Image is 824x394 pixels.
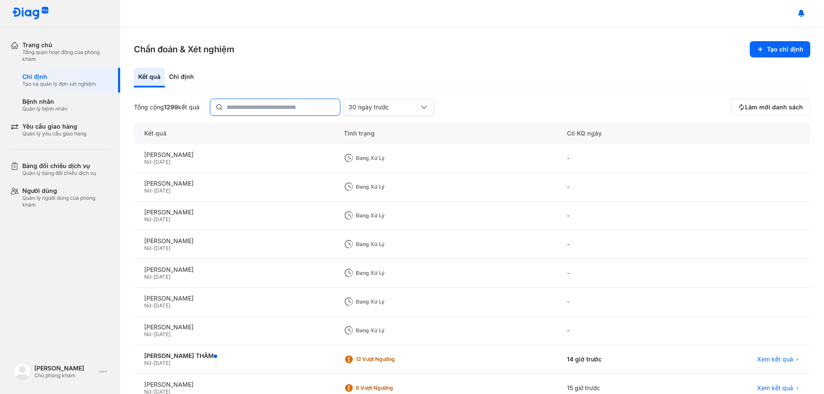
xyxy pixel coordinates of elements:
[333,123,557,144] div: Tình trạng
[356,327,424,334] div: Đang xử lý
[151,274,154,280] span: -
[356,356,424,363] div: 12 Vượt ngưỡng
[22,81,96,87] div: Tạo và quản lý đơn xét nghiệm
[151,302,154,309] span: -
[22,170,96,177] div: Quản lý bảng đối chiếu dịch vụ
[356,385,424,391] div: 8 Vượt ngưỡng
[22,162,96,170] div: Bảng đối chiếu dịch vụ
[144,159,151,165] span: Nữ
[750,41,810,57] button: Tạo chỉ định
[151,216,154,223] span: -
[151,187,154,194] span: -
[154,274,170,280] span: [DATE]
[154,302,170,309] span: [DATE]
[557,230,675,259] div: -
[22,105,67,112] div: Quản lý bệnh nhân
[557,144,675,173] div: -
[348,103,419,111] div: 30 ngày trước
[356,183,424,190] div: Đang xử lý
[22,187,110,195] div: Người dùng
[356,241,424,248] div: Đang xử lý
[151,159,154,165] span: -
[134,103,200,111] div: Tổng cộng kết quả
[34,364,96,372] div: [PERSON_NAME]
[22,130,86,137] div: Quản lý yêu cầu giao hàng
[356,298,424,305] div: Đang xử lý
[164,103,178,111] span: 1299
[557,288,675,316] div: -
[151,331,154,337] span: -
[356,270,424,277] div: Đang xử lý
[154,331,170,337] span: [DATE]
[154,245,170,251] span: [DATE]
[144,381,323,388] div: [PERSON_NAME]
[144,352,323,360] div: [PERSON_NAME] THẮM
[144,266,323,274] div: [PERSON_NAME]
[12,7,49,20] img: logo
[144,208,323,216] div: [PERSON_NAME]
[144,151,323,159] div: [PERSON_NAME]
[557,345,675,374] div: 14 giờ trước
[557,316,675,345] div: -
[557,173,675,202] div: -
[731,99,810,116] button: Làm mới danh sách
[557,123,675,144] div: Có KQ ngày
[14,363,31,380] img: logo
[22,73,96,81] div: Chỉ định
[557,259,675,288] div: -
[22,98,67,105] div: Bệnh nhân
[144,187,151,194] span: Nữ
[154,159,170,165] span: [DATE]
[144,237,323,245] div: [PERSON_NAME]
[757,384,793,392] span: Xem kết quả
[154,216,170,223] span: [DATE]
[34,372,96,379] div: Chủ phòng khám
[144,245,151,251] span: Nữ
[144,274,151,280] span: Nữ
[134,68,165,87] div: Kết quả
[151,360,154,366] span: -
[134,43,234,55] h3: Chẩn đoán & Xét nghiệm
[557,202,675,230] div: -
[144,180,323,187] div: [PERSON_NAME]
[22,195,110,208] div: Quản lý người dùng của phòng khám
[22,41,110,49] div: Trang chủ
[154,360,170,366] span: [DATE]
[745,103,803,111] span: Làm mới danh sách
[356,212,424,219] div: Đang xử lý
[144,360,151,366] span: Nữ
[757,355,793,363] span: Xem kết quả
[144,295,323,302] div: [PERSON_NAME]
[144,216,151,223] span: Nữ
[151,245,154,251] span: -
[144,331,151,337] span: Nữ
[22,123,86,130] div: Yêu cầu giao hàng
[356,155,424,162] div: Đang xử lý
[154,187,170,194] span: [DATE]
[134,123,333,144] div: Kết quả
[165,68,198,87] div: Chỉ định
[144,302,151,309] span: Nữ
[22,49,110,63] div: Tổng quan hoạt động của phòng khám
[144,323,323,331] div: [PERSON_NAME]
